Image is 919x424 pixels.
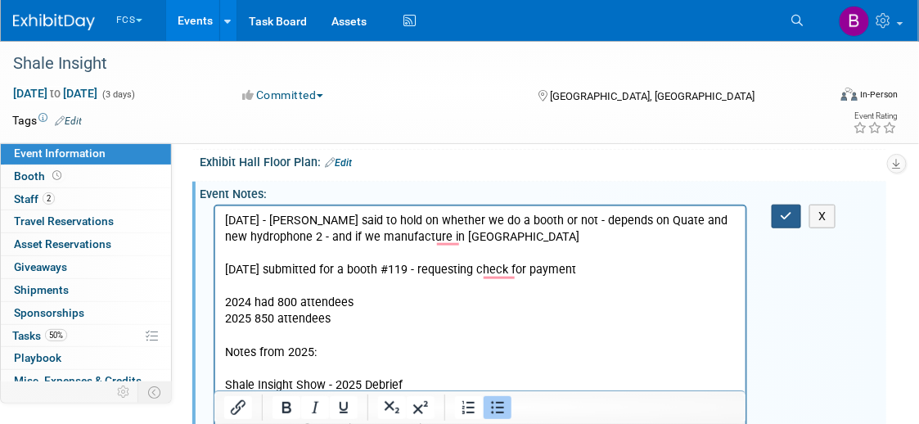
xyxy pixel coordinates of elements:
a: Shipments [1,279,171,301]
a: Edit [55,115,82,127]
span: [DATE] [DATE] [12,86,98,101]
button: Italic [301,396,329,419]
a: Sponsorships [1,302,171,324]
div: Event Format [761,85,899,110]
div: Exhibit Hall Floor Plan: [200,150,886,171]
span: 2 [43,192,55,205]
div: In-Person [860,88,899,101]
span: Tasks [12,329,67,342]
button: Bullet list [484,396,511,419]
span: Travel Reservations [14,214,114,228]
span: (3 days) [101,89,135,100]
button: X [809,205,836,228]
td: Tags [12,112,82,129]
span: Sponsorships [14,306,84,319]
span: Asset Reservations [14,237,111,250]
div: Event Rating [854,112,898,120]
span: Event Information [14,147,106,160]
button: Superscript [407,396,435,419]
button: Insert/edit link [224,396,252,419]
td: Personalize Event Tab Strip [110,381,138,403]
a: Tasks50% [1,325,171,347]
span: Shipments [14,283,69,296]
button: Subscript [378,396,406,419]
button: Bold [273,396,300,419]
div: Shale Insight [7,49,812,79]
span: [GEOGRAPHIC_DATA], [GEOGRAPHIC_DATA] [551,90,755,102]
a: Asset Reservations [1,233,171,255]
a: Travel Reservations [1,210,171,232]
a: Booth [1,165,171,187]
span: Misc. Expenses & Credits [14,374,142,387]
button: Underline [330,396,358,419]
a: Staff2 [1,188,171,210]
span: 50% [45,329,67,341]
button: Numbered list [455,396,483,419]
span: Booth [14,169,65,183]
span: Booth not reserved yet [49,169,65,182]
a: Giveaways [1,256,171,278]
a: Edit [325,157,352,169]
button: Committed [237,87,330,103]
img: Format-Inperson.png [841,88,858,101]
a: Event Information [1,142,171,165]
div: Event Notes: [200,182,886,202]
a: Playbook [1,347,171,369]
span: Staff [14,192,55,205]
img: Barb DeWyer [839,6,870,37]
img: ExhibitDay [13,14,95,30]
span: to [47,87,63,100]
span: Giveaways [14,260,67,273]
a: Misc. Expenses & Credits [1,370,171,392]
span: Playbook [14,351,61,364]
td: Toggle Event Tabs [138,381,172,403]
